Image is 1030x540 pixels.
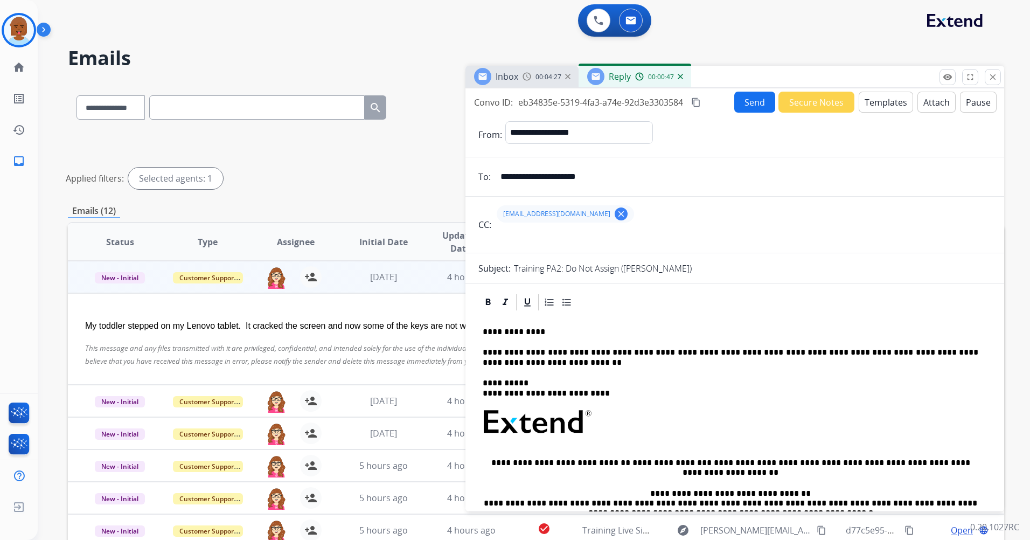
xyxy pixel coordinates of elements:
[518,96,683,108] span: eb34835e-5319-4fa3-a74e-92d3e3303584
[370,427,397,439] span: [DATE]
[691,98,701,107] mat-icon: content_copy
[12,155,25,168] mat-icon: inbox
[266,455,287,477] img: agent-avatar
[817,525,826,535] mat-icon: content_copy
[478,262,511,275] p: Subject:
[304,427,317,440] mat-icon: person_add
[535,73,561,81] span: 00:04:27
[734,92,775,113] button: Send
[616,209,626,219] mat-icon: clear
[436,229,485,255] span: Updated Date
[478,170,491,183] p: To:
[12,61,25,74] mat-icon: home
[277,236,315,248] span: Assignee
[447,524,496,536] span: 4 hours ago
[68,47,1004,69] h2: Emails
[609,71,631,82] span: Reply
[173,428,243,440] span: Customer Support
[359,524,408,536] span: 5 hours ago
[4,15,34,45] img: avatar
[970,521,1019,534] p: 0.20.1027RC
[95,493,145,504] span: New - Initial
[519,294,535,310] div: Underline
[359,460,408,472] span: 5 hours ago
[447,271,496,283] span: 4 hours ago
[66,172,124,185] p: Applied filters:
[95,272,145,283] span: New - Initial
[95,428,145,440] span: New - Initial
[541,294,558,310] div: Ordered List
[304,491,317,504] mat-icon: person_add
[304,524,317,537] mat-icon: person_add
[582,524,787,536] span: Training Live Sim: Do Not Assign ([PERSON_NAME])
[266,390,287,413] img: agent-avatar
[514,262,692,275] p: Training PA2: Do Not Assign ([PERSON_NAME])
[965,72,975,82] mat-icon: fullscreen
[503,210,610,218] span: [EMAIL_ADDRESS][DOMAIN_NAME]
[474,96,513,109] p: Convo ID:
[447,395,496,407] span: 4 hours ago
[173,525,243,537] span: Customer Support
[266,487,287,510] img: agent-avatar
[359,236,408,248] span: Initial Date
[778,92,854,113] button: Secure Notes
[538,522,551,535] mat-icon: check_circle
[266,423,287,445] img: agent-avatar
[304,394,317,407] mat-icon: person_add
[369,101,382,114] mat-icon: search
[988,72,998,82] mat-icon: close
[951,524,973,537] span: Open
[266,266,287,289] img: agent-avatar
[497,294,513,310] div: Italic
[480,294,496,310] div: Bold
[12,92,25,105] mat-icon: list_alt
[447,492,496,504] span: 4 hours ago
[173,396,243,407] span: Customer Support
[917,92,956,113] button: Attach
[648,73,674,81] span: 00:00:47
[128,168,223,189] div: Selected agents: 1
[85,320,811,333] div: My toddler stepped on my Lenovo tablet. It cracked the screen and now some of the keys are not wo...
[496,71,518,82] span: Inbox
[700,524,811,537] span: [PERSON_NAME][EMAIL_ADDRESS][PERSON_NAME][DOMAIN_NAME]
[370,395,397,407] span: [DATE]
[198,236,218,248] span: Type
[559,294,575,310] div: Bullet List
[904,525,914,535] mat-icon: content_copy
[95,461,145,472] span: New - Initial
[12,123,25,136] mat-icon: history
[846,524,1006,536] span: d77c5e95-58ec-4cc7-a1e6-03bfaf920484
[95,525,145,537] span: New - Initial
[447,427,496,439] span: 4 hours ago
[68,204,120,218] p: Emails (12)
[370,271,397,283] span: [DATE]
[304,271,317,283] mat-icon: person_add
[359,492,408,504] span: 5 hours ago
[173,493,243,504] span: Customer Support
[85,343,808,366] i: This message and any files transmitted with it are privileged, confidential, and intended solely ...
[943,72,952,82] mat-icon: remove_red_eye
[173,272,243,283] span: Customer Support
[478,218,491,231] p: CC:
[859,92,913,113] button: Templates
[173,461,243,472] span: Customer Support
[106,236,134,248] span: Status
[478,128,502,141] p: From:
[960,92,997,113] button: Pause
[304,459,317,472] mat-icon: person_add
[447,460,496,472] span: 4 hours ago
[677,524,690,537] mat-icon: explore
[95,396,145,407] span: New - Initial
